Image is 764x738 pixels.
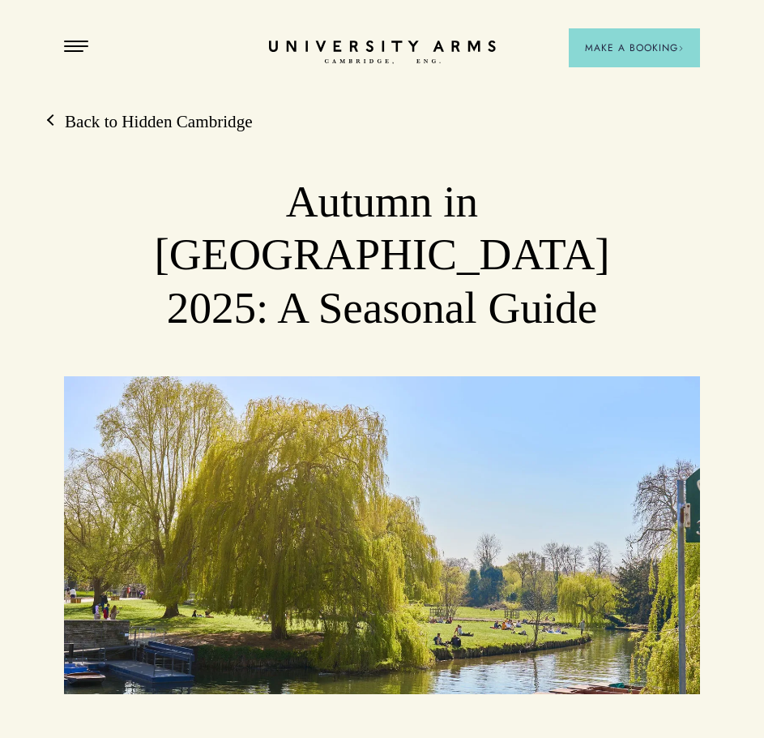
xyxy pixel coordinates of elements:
[269,41,496,65] a: Home
[569,28,700,67] button: Make a BookingArrow icon
[49,110,253,134] a: Back to Hidden Cambridge
[678,45,684,51] img: Arrow icon
[127,175,637,335] h1: Autumn in [GEOGRAPHIC_DATA] 2025: A Seasonal Guide
[64,41,88,54] button: Open Menu
[585,41,684,55] span: Make a Booking
[64,376,701,695] img: image-d6be200b2d84f1bf0f5613dde43941d84fd76d82-5168x3448-jpg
